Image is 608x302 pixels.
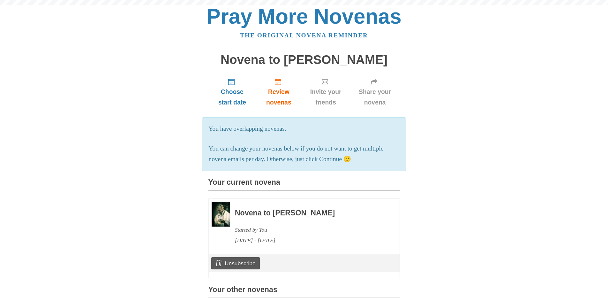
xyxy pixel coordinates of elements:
p: You can change your novenas below if you do not want to get multiple novena emails per day. Other... [209,143,400,165]
h1: Novena to [PERSON_NAME] [208,53,400,67]
h3: Your current novena [208,178,400,191]
span: Review novenas [262,87,295,108]
a: Invite your friends [302,73,350,111]
a: Pray More Novenas [206,4,402,28]
span: Share your novena [357,87,394,108]
span: Choose start date [215,87,250,108]
div: Started by You [235,225,382,235]
span: Invite your friends [308,87,344,108]
div: [DATE] - [DATE] [235,235,382,246]
h3: Novena to [PERSON_NAME] [235,209,382,217]
a: Share your novena [350,73,400,111]
a: The original novena reminder [240,32,368,39]
h3: Your other novenas [208,286,400,298]
p: You have overlapping novenas. [209,124,400,134]
img: Novena image [212,202,230,227]
a: Unsubscribe [211,257,259,269]
a: Review novenas [256,73,301,111]
a: Choose start date [208,73,256,111]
